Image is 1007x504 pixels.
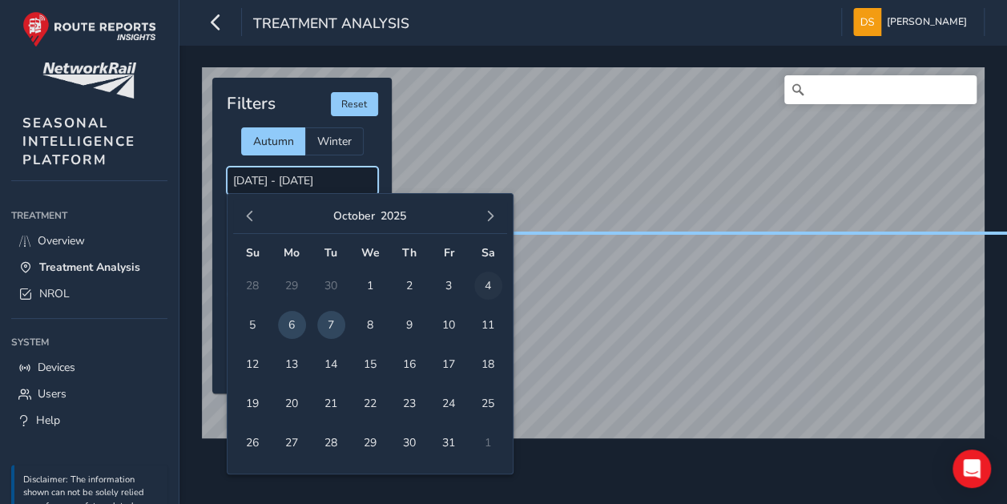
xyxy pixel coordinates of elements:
[474,389,502,417] span: 25
[853,8,881,36] img: diamond-layout
[36,413,60,428] span: Help
[331,92,378,116] button: Reset
[38,233,85,248] span: Overview
[227,94,276,114] h4: Filters
[11,228,167,254] a: Overview
[396,429,424,457] span: 30
[474,350,502,378] span: 18
[239,350,267,378] span: 12
[239,429,267,457] span: 26
[435,272,463,300] span: 3
[241,127,305,155] div: Autumn
[444,245,454,260] span: Fr
[361,245,380,260] span: We
[284,245,300,260] span: Mo
[317,311,345,339] span: 7
[22,114,135,169] span: SEASONAL INTELLIGENCE PLATFORM
[435,429,463,457] span: 31
[474,272,502,300] span: 4
[853,8,973,36] button: [PERSON_NAME]
[246,245,260,260] span: Su
[317,389,345,417] span: 21
[435,350,463,378] span: 17
[396,389,424,417] span: 23
[317,134,352,149] span: Winter
[11,407,167,433] a: Help
[11,254,167,280] a: Treatment Analysis
[317,429,345,457] span: 28
[356,311,385,339] span: 8
[435,311,463,339] span: 10
[356,350,385,378] span: 15
[39,286,70,301] span: NROL
[11,204,167,228] div: Treatment
[396,311,424,339] span: 9
[887,8,967,36] span: [PERSON_NAME]
[202,67,985,450] canvas: Map
[324,245,337,260] span: Tu
[381,208,406,224] button: 2025
[481,245,495,260] span: Sa
[239,389,267,417] span: 19
[435,389,463,417] span: 24
[396,272,424,300] span: 2
[356,389,385,417] span: 22
[278,311,306,339] span: 6
[38,386,66,401] span: Users
[239,311,267,339] span: 5
[39,260,140,275] span: Treatment Analysis
[11,381,167,407] a: Users
[474,311,502,339] span: 11
[11,330,167,354] div: System
[317,350,345,378] span: 14
[278,389,306,417] span: 20
[784,75,977,104] input: Search
[22,11,156,47] img: rr logo
[253,134,294,149] span: Autumn
[42,62,136,99] img: customer logo
[11,354,167,381] a: Devices
[278,429,306,457] span: 27
[278,350,306,378] span: 13
[333,208,375,224] button: October
[396,350,424,378] span: 16
[953,450,991,488] div: Open Intercom Messenger
[11,280,167,307] a: NROL
[356,272,385,300] span: 1
[38,360,75,375] span: Devices
[356,429,385,457] span: 29
[402,245,417,260] span: Th
[305,127,364,155] div: Winter
[253,14,409,36] span: Treatment Analysis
